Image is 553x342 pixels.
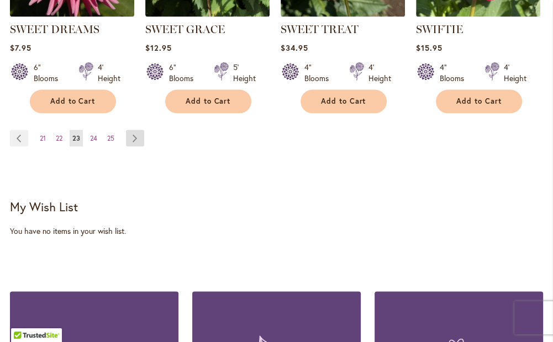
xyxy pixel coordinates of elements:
[56,133,62,142] span: 22
[50,97,96,106] span: Add to Cart
[281,23,359,36] a: SWEET TREAT
[416,8,540,19] a: SWIFTIE
[90,133,97,142] span: 24
[87,130,100,146] a: 24
[107,133,114,142] span: 25
[440,62,471,84] div: 4" Blooms
[416,42,443,53] span: $15.95
[233,62,256,84] div: 5' Height
[145,42,172,53] span: $12.95
[321,97,366,106] span: Add to Cart
[436,89,522,113] button: Add to Cart
[456,97,502,106] span: Add to Cart
[37,130,49,146] a: 21
[30,89,116,113] button: Add to Cart
[8,303,39,334] iframe: Launch Accessibility Center
[72,133,80,142] span: 23
[10,23,99,36] a: SWEET DREAMS
[145,8,270,19] a: SWEET GRACE
[368,62,391,84] div: 4' Height
[416,23,463,36] a: SWIFTIE
[34,62,65,84] div: 6" Blooms
[40,133,46,142] span: 21
[169,62,201,84] div: 6" Blooms
[165,89,251,113] button: Add to Cart
[10,42,31,53] span: $7.95
[281,8,405,19] a: SWEET TREAT
[301,89,387,113] button: Add to Cart
[10,8,134,19] a: SWEET DREAMS
[104,130,117,146] a: 25
[53,130,65,146] a: 22
[186,97,231,106] span: Add to Cart
[504,62,526,84] div: 4' Height
[304,62,336,84] div: 4" Blooms
[10,198,78,214] strong: My Wish List
[145,23,225,36] a: SWEET GRACE
[281,42,308,53] span: $34.95
[98,62,120,84] div: 4' Height
[10,225,543,236] div: You have no items in your wish list.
